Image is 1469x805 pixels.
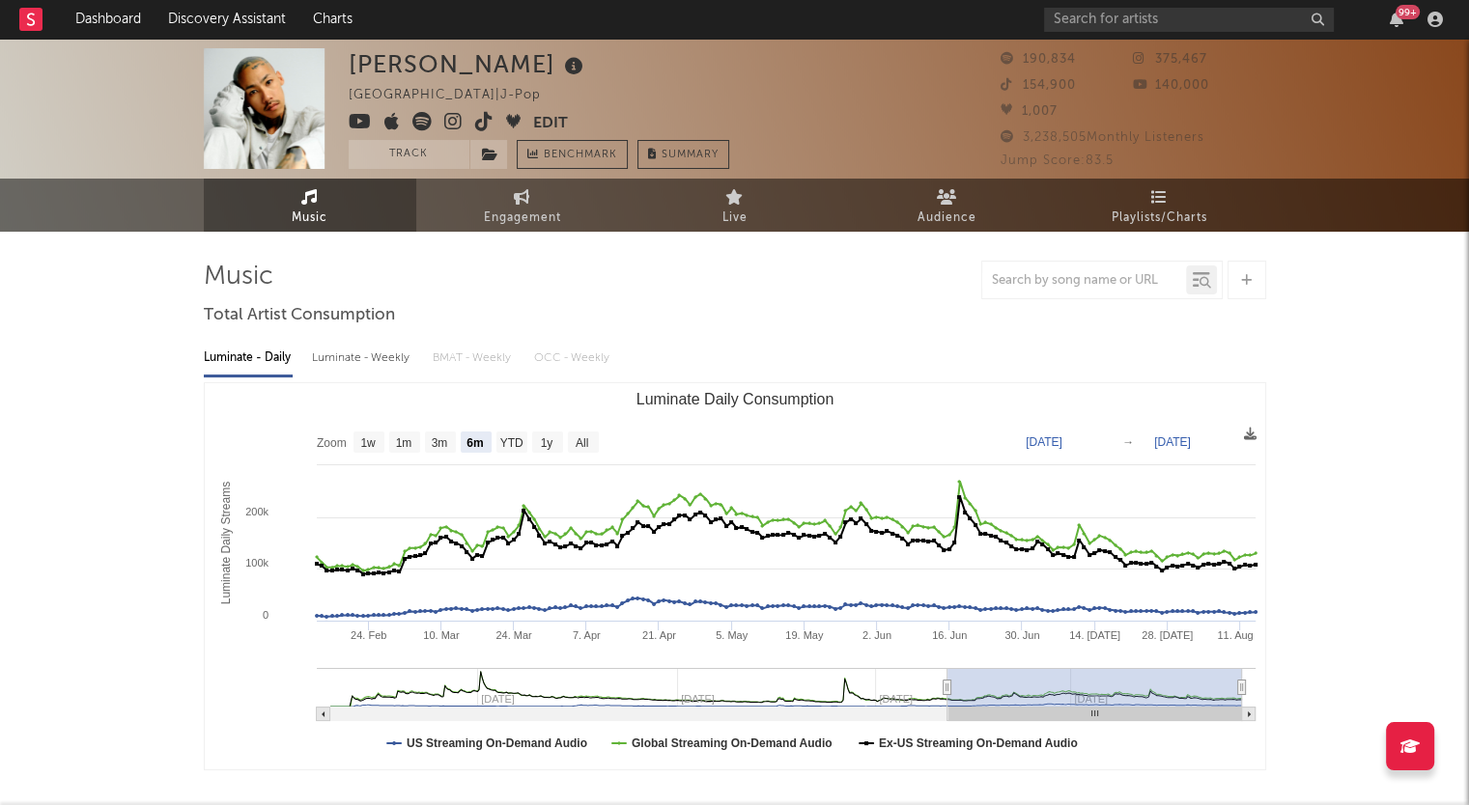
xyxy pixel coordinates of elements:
[1001,53,1076,66] span: 190,834
[312,342,413,375] div: Luminate - Weekly
[1026,435,1062,449] text: [DATE]
[1396,5,1420,19] div: 99 +
[517,140,628,169] a: Benchmark
[1044,8,1334,32] input: Search for artists
[466,436,483,450] text: 6m
[245,506,268,517] text: 200k
[407,736,587,750] text: US Streaming On-Demand Audio
[360,436,376,450] text: 1w
[636,391,833,407] text: Luminate Daily Consumption
[317,436,347,450] text: Zoom
[533,112,568,136] button: Edit
[918,207,976,230] span: Audience
[642,629,676,641] text: 21. Apr
[1133,53,1207,66] span: 375,467
[204,304,395,327] span: Total Artist Consumption
[722,207,748,230] span: Live
[1112,207,1207,230] span: Playlists/Charts
[1390,12,1403,27] button: 99+
[785,629,824,641] text: 19. May
[662,150,719,160] span: Summary
[544,144,617,167] span: Benchmark
[1122,435,1134,449] text: →
[1054,179,1266,232] a: Playlists/Charts
[862,629,890,641] text: 2. Jun
[572,629,600,641] text: 7. Apr
[245,557,268,569] text: 100k
[499,436,523,450] text: YTD
[629,179,841,232] a: Live
[878,736,1077,750] text: Ex-US Streaming On-Demand Audio
[204,179,416,232] a: Music
[841,179,1054,232] a: Audience
[484,207,561,230] span: Engagement
[1001,131,1204,144] span: 3,238,505 Monthly Listeners
[1004,629,1039,641] text: 30. Jun
[395,436,411,450] text: 1m
[349,84,563,107] div: [GEOGRAPHIC_DATA] | J-Pop
[431,436,447,450] text: 3m
[204,342,293,375] div: Luminate - Daily
[1154,435,1191,449] text: [DATE]
[932,629,967,641] text: 16. Jun
[637,140,729,169] button: Summary
[982,273,1186,289] input: Search by song name or URL
[1217,629,1253,641] text: 11. Aug
[423,629,460,641] text: 10. Mar
[716,629,749,641] text: 5. May
[1001,79,1076,92] span: 154,900
[575,436,587,450] text: All
[349,48,588,80] div: [PERSON_NAME]
[292,207,327,230] span: Music
[262,609,268,621] text: 0
[1142,629,1193,641] text: 28. [DATE]
[1069,629,1120,641] text: 14. [DATE]
[205,383,1265,769] svg: Luminate Daily Consumption
[349,140,469,169] button: Track
[1001,105,1058,118] span: 1,007
[218,482,232,604] text: Luminate Daily Streams
[1133,79,1209,92] span: 140,000
[416,179,629,232] a: Engagement
[631,736,832,750] text: Global Streaming On-Demand Audio
[540,436,552,450] text: 1y
[1001,154,1114,167] span: Jump Score: 83.5
[495,629,532,641] text: 24. Mar
[351,629,386,641] text: 24. Feb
